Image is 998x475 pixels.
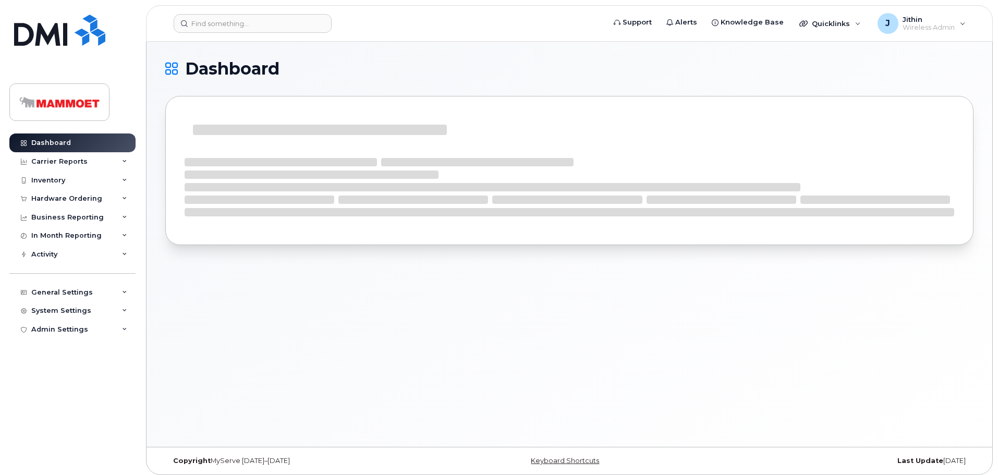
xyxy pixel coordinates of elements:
a: Keyboard Shortcuts [531,457,599,465]
span: Dashboard [185,61,279,77]
div: [DATE] [704,457,973,465]
strong: Last Update [897,457,943,465]
strong: Copyright [173,457,211,465]
div: MyServe [DATE]–[DATE] [165,457,435,465]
